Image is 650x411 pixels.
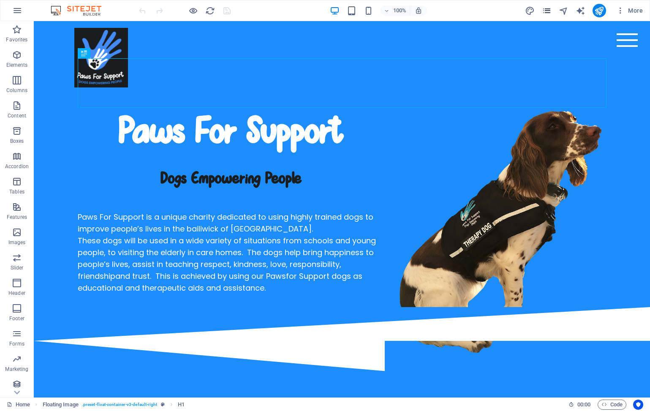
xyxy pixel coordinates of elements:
nav: breadcrumb [43,400,185,410]
button: Code [598,400,626,410]
button: reload [205,5,215,16]
p: Images [8,239,26,246]
i: This element is a customizable preset [161,402,165,407]
span: : [583,401,585,408]
button: navigator [559,5,569,16]
img: Editor Logo [49,5,112,16]
h6: 100% [393,5,406,16]
i: Reload page [205,6,215,16]
p: Favorites [6,36,27,43]
button: design [525,5,535,16]
p: Accordion [5,163,29,170]
span: Code [601,400,623,410]
p: Columns [6,87,27,94]
button: 100% [380,5,410,16]
span: Click to select. Double-click to edit [178,400,185,410]
span: . preset-float-container-v3-default-right [82,400,158,410]
p: Header [8,290,25,297]
span: Paws For Support is a unique charity dedicated to using highly trained dogs to improve people’s l... [44,191,340,213]
button: Click here to leave preview mode and continue editing [188,5,198,16]
span: for Support dogs as educational and therapeutic aids and assistance. [44,250,329,272]
i: Publish [594,6,604,16]
button: text_generator [576,5,586,16]
p: Boxes [10,138,24,144]
p: Content [8,112,26,119]
span: Click to select. Double-click to edit [43,400,79,410]
i: Design (Ctrl+Alt+Y) [525,6,535,16]
span: 00 00 [577,400,590,410]
h6: Session time [568,400,591,410]
button: pages [542,5,552,16]
p: Elements [6,62,28,68]
i: On resize automatically adjust zoom level to fit chosen device. [415,7,422,14]
span: and trust. This is achieved by using our Paws [82,250,252,260]
p: Forms [9,340,24,347]
a: Click to cancel selection. Double-click to open Pages [7,400,30,410]
button: Usercentrics [633,400,643,410]
i: Navigator [559,6,568,16]
button: publish [593,4,606,17]
p: Footer [9,315,24,322]
p: Tables [9,188,24,195]
i: AI Writer [576,6,585,16]
span: These dogs will be used in a wide variety of situations from schools and young people, to visitin... [44,214,342,260]
button: More [613,4,646,17]
p: Slider [11,264,24,271]
p: Marketing [5,366,28,373]
span: More [616,6,643,15]
p: Features [7,214,27,220]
